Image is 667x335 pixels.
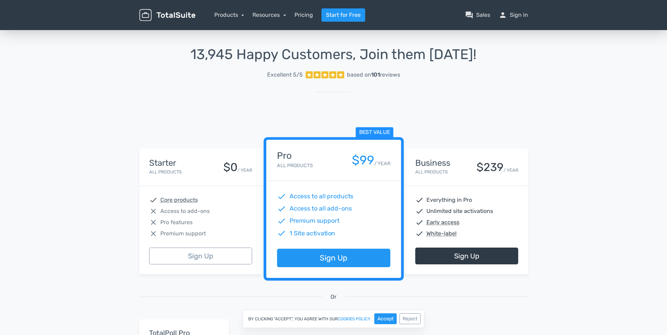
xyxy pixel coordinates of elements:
a: Pricing [294,11,313,19]
a: Excellent 5/5 based on101reviews [139,68,528,82]
small: / YEAR [237,167,252,173]
span: check [149,196,158,204]
small: All Products [415,169,448,174]
span: Everything in Pro [426,196,472,204]
a: cookies policy [338,317,370,321]
span: Access to all add-ons [289,204,352,213]
button: Accept [374,313,397,324]
span: check [415,196,424,204]
span: Access to add-ons [160,207,210,215]
span: person [499,11,507,19]
abbr: Core products [160,196,198,204]
span: 1 Site activation [289,229,335,238]
div: $0 [223,161,237,173]
a: Products [214,12,244,18]
small: / YEAR [374,160,390,167]
span: question_answer [465,11,473,19]
abbr: Early access [426,218,459,227]
span: Pro features [160,218,193,227]
span: check [277,192,286,201]
a: Sign Up [415,248,518,264]
a: personSign in [499,11,528,19]
span: Or [331,293,336,301]
img: TotalSuite for WordPress [139,9,195,21]
h1: 13,945 Happy Customers, Join them [DATE]! [139,47,528,62]
span: close [149,218,158,227]
abbr: White-label [426,229,457,238]
span: close [149,207,158,215]
a: Start for Free [321,8,365,22]
div: $239 [477,161,503,173]
button: Reject [399,313,421,324]
strong: 101 [371,71,380,78]
div: By clicking "Accept", you agree with our . [243,309,424,328]
small: All Products [149,169,182,174]
span: Unlimited site activations [426,207,493,215]
small: / YEAR [503,167,518,173]
h4: Starter [149,158,182,167]
span: check [415,218,424,227]
h4: Pro [277,151,313,161]
a: Resources [252,12,286,18]
span: check [415,229,424,238]
span: Best value [355,127,393,138]
a: Sign Up [277,249,390,268]
a: question_answerSales [465,11,490,19]
span: Premium support [160,229,206,238]
h4: Business [415,158,450,167]
span: Premium support [289,216,339,226]
span: Excellent 5/5 [267,71,303,79]
span: check [277,229,286,238]
span: check [277,204,286,213]
div: $99 [352,154,374,167]
div: based on reviews [347,71,400,79]
span: check [277,216,286,226]
span: Access to all products [289,192,353,201]
span: close [149,229,158,238]
span: check [415,207,424,215]
small: All Products [277,163,313,169]
a: Sign Up [149,248,252,264]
